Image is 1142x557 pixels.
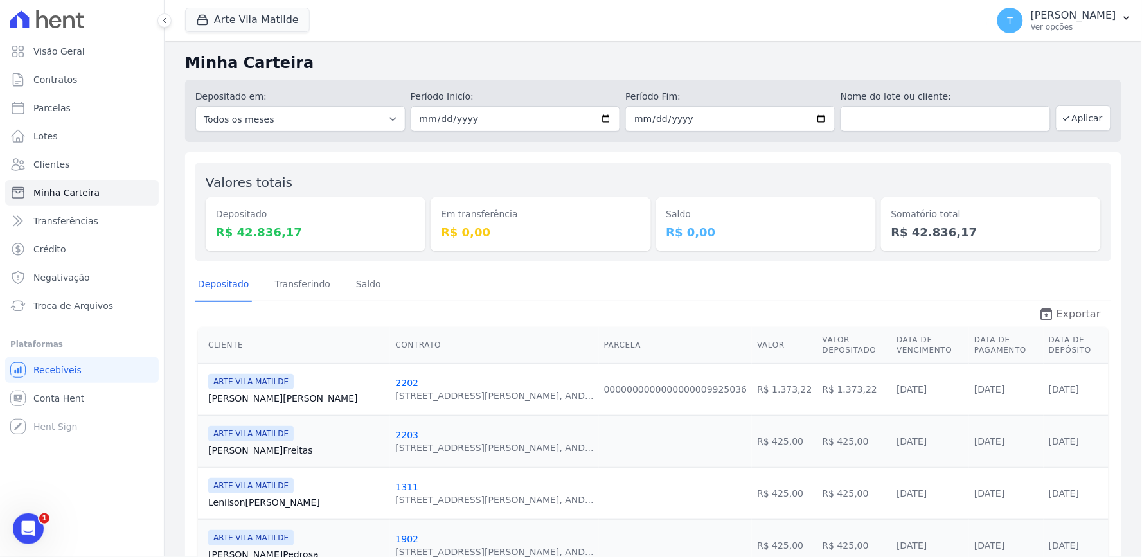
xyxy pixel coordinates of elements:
[216,208,415,221] dt: Depositado
[33,45,85,58] span: Visão Geral
[5,265,159,290] a: Negativação
[1056,105,1111,131] button: Aplicar
[752,363,817,415] td: R$ 1.373,22
[13,513,44,544] iframe: Intercom live chat
[599,327,753,364] th: Parcela
[5,152,159,177] a: Clientes
[817,363,892,415] td: R$ 1.373,22
[198,327,390,364] th: Cliente
[974,540,1004,551] a: [DATE]
[395,389,593,402] div: [STREET_ADDRESS][PERSON_NAME], AND...
[216,224,415,241] dd: R$ 42.836,17
[1044,327,1109,364] th: Data de Depósito
[33,186,100,199] span: Minha Carteira
[39,513,49,524] span: 1
[208,478,294,493] span: ARTE VILA MATILDE
[1049,384,1079,394] a: [DATE]
[33,299,113,312] span: Troca de Arquivos
[208,530,294,545] span: ARTE VILA MATILDE
[208,444,385,457] a: [PERSON_NAME]Freitas
[33,392,84,405] span: Conta Hent
[1031,9,1116,22] p: [PERSON_NAME]
[817,415,892,467] td: R$ 425,00
[752,467,817,519] td: R$ 425,00
[5,67,159,93] a: Contratos
[5,357,159,383] a: Recebíveis
[33,215,98,227] span: Transferências
[987,3,1142,39] button: T [PERSON_NAME] Ver opções
[5,39,159,64] a: Visão Geral
[33,243,66,256] span: Crédito
[5,95,159,121] a: Parcelas
[5,293,159,319] a: Troca de Arquivos
[441,224,640,241] dd: R$ 0,00
[752,327,817,364] th: Valor
[974,384,1004,394] a: [DATE]
[817,467,892,519] td: R$ 425,00
[208,496,385,509] a: Lenilson[PERSON_NAME]
[33,130,58,143] span: Lotes
[195,91,267,102] label: Depositado em:
[841,90,1051,103] label: Nome do lote ou cliente:
[5,123,159,149] a: Lotes
[5,208,159,234] a: Transferências
[817,327,892,364] th: Valor Depositado
[1049,436,1079,446] a: [DATE]
[5,385,159,411] a: Conta Hent
[395,534,418,544] a: 1902
[625,90,835,103] label: Período Fim:
[395,378,418,388] a: 2202
[33,102,71,114] span: Parcelas
[974,488,1004,499] a: [DATE]
[1039,306,1054,322] i: unarchive
[897,540,927,551] a: [DATE]
[891,224,1091,241] dd: R$ 42.836,17
[185,51,1121,75] h2: Minha Carteira
[390,327,598,364] th: Contrato
[969,327,1044,364] th: Data de Pagamento
[206,175,292,190] label: Valores totais
[208,426,294,441] span: ARTE VILA MATILDE
[411,90,621,103] label: Período Inicío:
[1028,306,1111,324] a: unarchive Exportar
[33,158,69,171] span: Clientes
[33,73,77,86] span: Contratos
[897,384,927,394] a: [DATE]
[272,269,334,302] a: Transferindo
[1049,540,1079,551] a: [DATE]
[395,430,418,440] a: 2203
[891,208,1091,221] dt: Somatório total
[5,180,159,206] a: Minha Carteira
[974,436,1004,446] a: [DATE]
[1008,16,1013,25] span: T
[5,236,159,262] a: Crédito
[195,269,252,302] a: Depositado
[395,441,593,454] div: [STREET_ADDRESS][PERSON_NAME], AND...
[897,488,927,499] a: [DATE]
[1049,488,1079,499] a: [DATE]
[33,364,82,376] span: Recebíveis
[395,482,418,492] a: 1311
[441,208,640,221] dt: Em transferência
[33,271,90,284] span: Negativação
[185,8,310,32] button: Arte Vila Matilde
[395,493,593,506] div: [STREET_ADDRESS][PERSON_NAME], AND...
[208,374,294,389] span: ARTE VILA MATILDE
[10,337,154,352] div: Plataformas
[1031,22,1116,32] p: Ver opções
[208,392,385,405] a: [PERSON_NAME][PERSON_NAME]
[666,224,866,241] dd: R$ 0,00
[897,436,927,446] a: [DATE]
[752,415,817,467] td: R$ 425,00
[604,384,747,394] a: 0000000000000000009925036
[353,269,384,302] a: Saldo
[891,327,969,364] th: Data de Vencimento
[666,208,866,221] dt: Saldo
[1057,306,1101,322] span: Exportar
